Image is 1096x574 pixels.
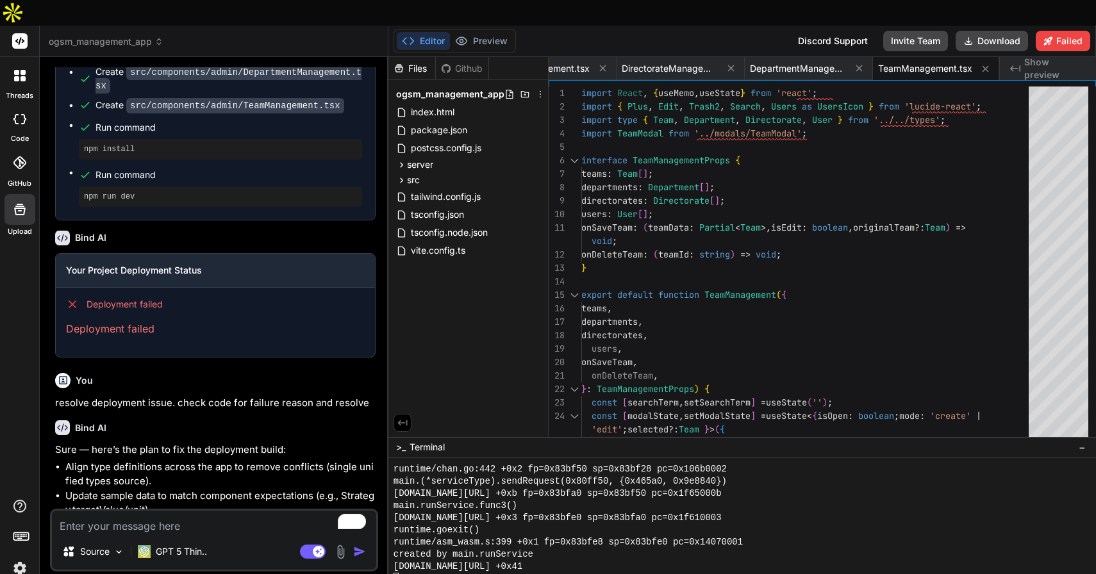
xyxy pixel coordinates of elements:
[715,423,720,435] span: (
[549,275,565,288] div: 14
[853,222,925,233] span: originalTeam?:
[612,235,617,247] span: ;
[617,168,638,179] span: Team
[49,35,163,48] span: ogsm_management_app
[658,101,679,112] span: Edit
[740,249,751,260] span: =>
[84,192,357,202] pre: npm run dev
[699,249,730,260] span: string
[648,181,699,193] span: Department
[617,289,653,300] span: default
[638,208,643,220] span: [
[410,122,469,138] span: package.json
[394,488,722,500] span: [DOMAIN_NAME][URL] +0xb fp=0x83bfa0 sp=0x83bf50 pc=0x1f65000b
[648,208,653,220] span: ;
[566,154,583,167] div: Click to collapse the range.
[730,101,761,112] span: Search
[756,249,776,260] span: void
[668,127,689,139] span: from
[956,222,966,233] span: =>
[848,222,853,233] span: ,
[883,31,948,51] button: Invite Team
[802,114,807,126] span: ,
[617,101,622,112] span: {
[735,154,740,166] span: {
[394,500,517,512] span: main.runService.func3()
[679,410,684,422] span: ,
[95,99,344,112] div: Create
[581,195,643,206] span: directorates
[95,65,362,92] div: Create
[730,249,735,260] span: )
[653,195,710,206] span: Directorate
[394,463,727,475] span: runtime/chan.go:442 +0x2 fp=0x83bf50 sp=0x83bf28 pc=0x106b0002
[930,410,971,422] span: 'create'
[817,101,863,112] span: UsersIcon
[581,168,607,179] span: teams
[549,342,565,356] div: 19
[407,174,420,186] span: src
[156,545,207,558] p: GPT 5 Thin..
[807,410,812,422] span: <
[597,383,694,395] span: TeamManagementProps
[699,222,735,233] span: Partial
[410,243,467,258] span: vite.config.ts
[740,222,761,233] span: Team
[592,370,653,381] span: onDeleteTeam
[622,410,627,422] span: [
[549,208,565,221] div: 10
[710,195,715,206] span: [
[592,343,617,354] span: users
[940,114,945,126] span: ;
[945,222,951,233] span: )
[684,114,735,126] span: Department
[450,32,513,50] button: Preview
[633,154,730,166] span: TeamManagementProps
[710,181,715,193] span: ;
[761,222,771,233] span: >,
[720,195,725,206] span: ;
[694,127,802,139] span: '../modals/TeamModal'
[549,140,565,154] div: 5
[658,249,689,260] span: teamId
[699,181,704,193] span: [
[745,114,802,126] span: Directorate
[704,289,776,300] span: TeamManagement
[581,383,586,395] span: }
[138,545,151,558] img: GPT 5 Thinking Medium
[710,423,715,435] span: >
[976,410,981,422] span: |
[566,288,583,302] div: Click to collapse the range.
[868,101,874,112] span: }
[549,409,565,423] div: 24
[617,87,643,99] span: React
[622,423,627,435] span: ;
[388,62,435,75] div: Files
[874,114,940,126] span: '../../types'
[581,262,586,274] span: }
[65,489,376,518] li: Update sample data to match component expectations (e.g., Strategy.targetValue/unit).
[689,222,694,233] span: :
[410,207,465,222] span: tsconfig.json
[549,356,565,369] div: 20
[679,397,684,408] span: ,
[394,561,522,573] span: [DOMAIN_NAME][URL] +0x41
[638,181,643,193] span: :
[592,235,612,247] span: void
[766,397,807,408] span: useState
[617,208,638,220] span: User
[549,382,565,396] div: 22
[848,410,853,422] span: :
[848,114,868,126] span: from
[643,168,648,179] span: ]
[751,397,756,408] span: ]
[66,321,365,336] p: Deployment failed
[410,104,456,120] span: index.html
[394,524,479,536] span: runtime.goexit()
[1079,441,1086,454] span: −
[822,397,827,408] span: )
[11,133,29,144] label: code
[638,316,643,327] span: ,
[617,127,663,139] span: TeamModal
[761,397,766,408] span: =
